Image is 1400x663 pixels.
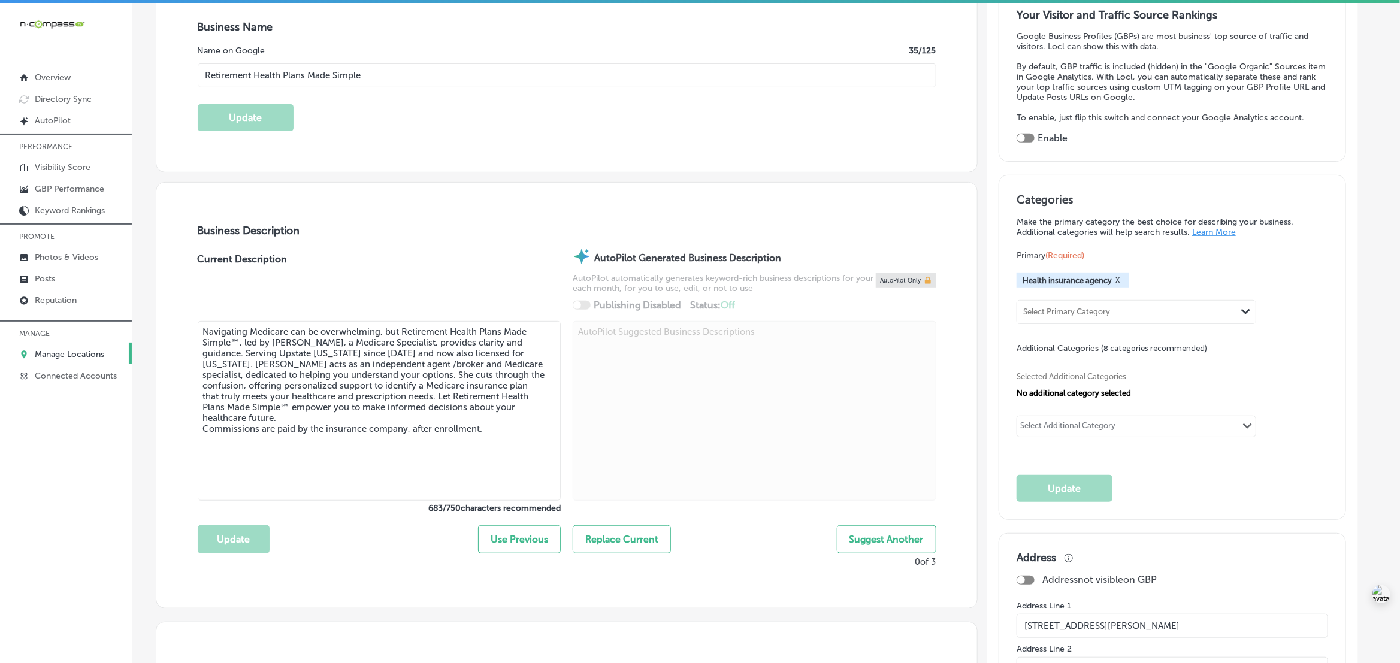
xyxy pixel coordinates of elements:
[1017,389,1131,398] span: No additional category selected
[1101,343,1207,354] span: (8 categories recommended)
[573,525,671,553] button: Replace Current
[35,94,92,104] p: Directory Sync
[1045,250,1084,261] span: (Required)
[198,321,561,501] textarea: Navigating Medicare can be overwhelming, but Retirement Health Plans Made Simple℠, led by [PERSON...
[1017,250,1084,261] span: Primary
[35,72,71,83] p: Overview
[19,19,85,30] img: 660ab0bf-5cc7-4cb8-ba1c-48b5ae0f18e60NCTV_CLogo_TV_Black_-500x88.png
[915,556,936,567] p: 0 of 3
[35,162,90,172] p: Visibility Score
[198,525,270,553] button: Update
[1017,113,1328,123] p: To enable, just flip this switch and connect your Google Analytics account.
[198,253,288,321] label: Current Description
[35,274,55,284] p: Posts
[198,224,936,237] h3: Business Description
[1017,601,1328,611] label: Address Line 1
[1017,343,1207,353] span: Additional Categories
[198,104,294,131] button: Update
[1112,276,1123,285] button: X
[573,247,591,265] img: autopilot-icon
[1017,62,1328,102] p: By default, GBP traffic is included (hidden) in the "Google Organic" Sources item in Google Analy...
[1023,308,1110,317] div: Select Primary Category
[1017,31,1328,52] p: Google Business Profiles (GBPs) are most business' top source of traffic and visitors. Locl can s...
[1017,644,1328,654] label: Address Line 2
[35,295,77,305] p: Reputation
[594,252,781,264] strong: AutoPilot Generated Business Description
[1020,421,1115,435] div: Select Additional Category
[198,63,936,87] input: Enter Location Name
[35,205,105,216] p: Keyword Rankings
[198,46,265,56] label: Name on Google
[35,371,117,381] p: Connected Accounts
[1038,132,1068,144] label: Enable
[1017,551,1056,564] h3: Address
[1192,227,1236,237] a: Learn More
[198,503,561,513] label: 683 / 750 characters recommended
[1043,574,1157,585] p: Address not visible on GBP
[909,46,936,56] label: 35 /125
[1017,193,1328,211] h3: Categories
[1017,475,1112,502] button: Update
[837,525,936,553] button: Suggest Another
[1023,276,1112,285] span: Health insurance agency
[1017,372,1319,381] span: Selected Additional Categories
[35,116,71,126] p: AutoPilot
[478,525,561,553] button: Use Previous
[1017,217,1328,237] p: Make the primary category the best choice for describing your business. Additional categories wil...
[35,349,104,359] p: Manage Locations
[35,252,98,262] p: Photos & Videos
[35,184,104,194] p: GBP Performance
[198,20,936,34] h3: Business Name
[1017,8,1328,22] h3: Your Visitor and Traffic Source Rankings
[1017,614,1328,638] input: Street Address Line 1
